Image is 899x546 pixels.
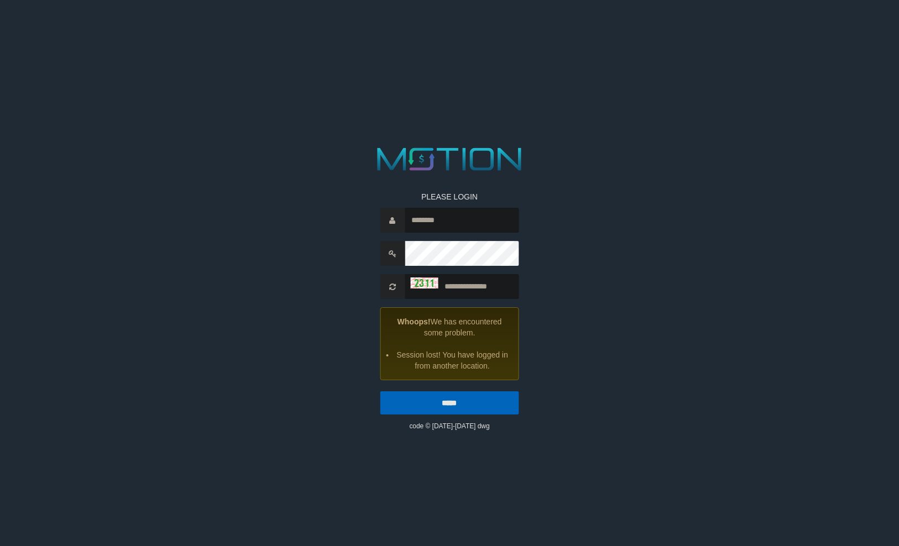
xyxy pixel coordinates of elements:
[380,191,519,202] p: PLEASE LOGIN
[380,307,519,380] div: We has encountered some problem.
[371,144,529,175] img: MOTION_logo.png
[398,317,431,326] strong: Whoops!
[409,422,489,430] small: code © [DATE]-[DATE] dwg
[410,277,438,288] img: captcha
[394,349,510,371] li: Session lost! You have logged in from another location.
